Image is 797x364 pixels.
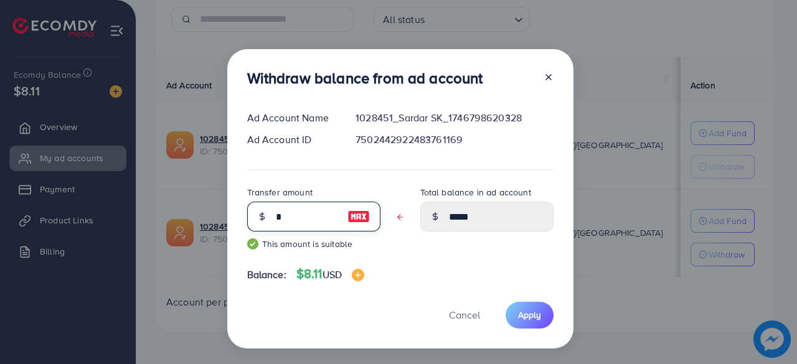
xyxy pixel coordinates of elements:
h4: $8.11 [296,266,364,282]
button: Cancel [433,302,496,329]
div: 1028451_Sardar SK_1746798620328 [346,111,563,125]
div: Ad Account Name [237,111,346,125]
div: Ad Account ID [237,133,346,147]
h3: Withdraw balance from ad account [247,69,483,87]
small: This amount is suitable [247,238,380,250]
img: image [347,209,370,224]
span: Apply [518,309,541,321]
img: guide [247,238,258,250]
span: USD [323,268,342,281]
label: Total balance in ad account [420,186,531,198]
div: 7502442922483761169 [346,133,563,147]
span: Cancel [449,308,480,322]
label: Transfer amount [247,186,313,198]
span: Balance: [247,268,286,282]
img: image [352,269,364,281]
button: Apply [506,302,554,329]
